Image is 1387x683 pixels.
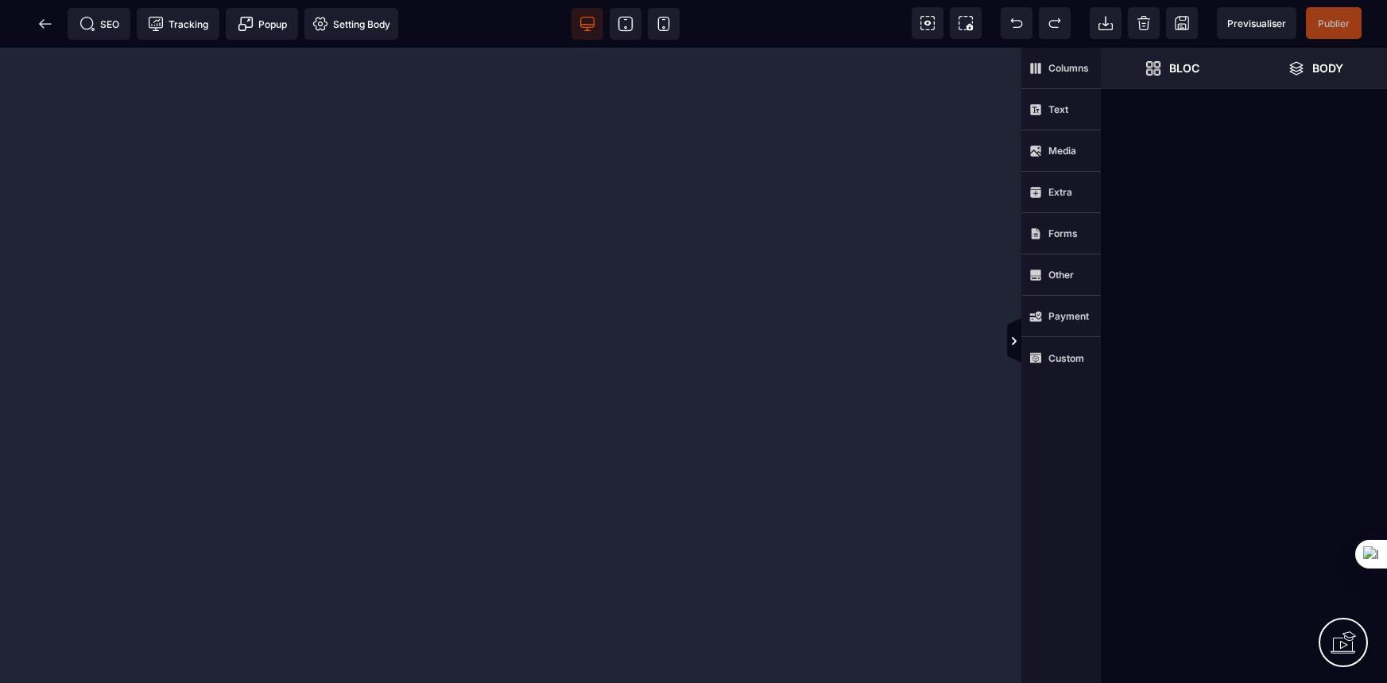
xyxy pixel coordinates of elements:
[1217,7,1296,39] span: Preview
[238,16,287,32] span: Popup
[79,16,119,32] span: SEO
[1048,227,1078,239] strong: Forms
[1169,62,1199,74] strong: Bloc
[1048,269,1074,281] strong: Other
[1101,48,1244,89] span: Open Blocks
[1048,352,1084,364] strong: Custom
[148,16,208,32] span: Tracking
[912,7,943,39] span: View components
[950,7,982,39] span: Screenshot
[1312,62,1343,74] strong: Body
[1048,186,1072,198] strong: Extra
[1048,62,1089,74] strong: Columns
[312,16,390,32] span: Setting Body
[1244,48,1387,89] span: Open Layer Manager
[1048,103,1068,115] strong: Text
[1318,17,1350,29] span: Publier
[1048,310,1089,322] strong: Payment
[1048,145,1076,157] strong: Media
[1227,17,1286,29] span: Previsualiser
